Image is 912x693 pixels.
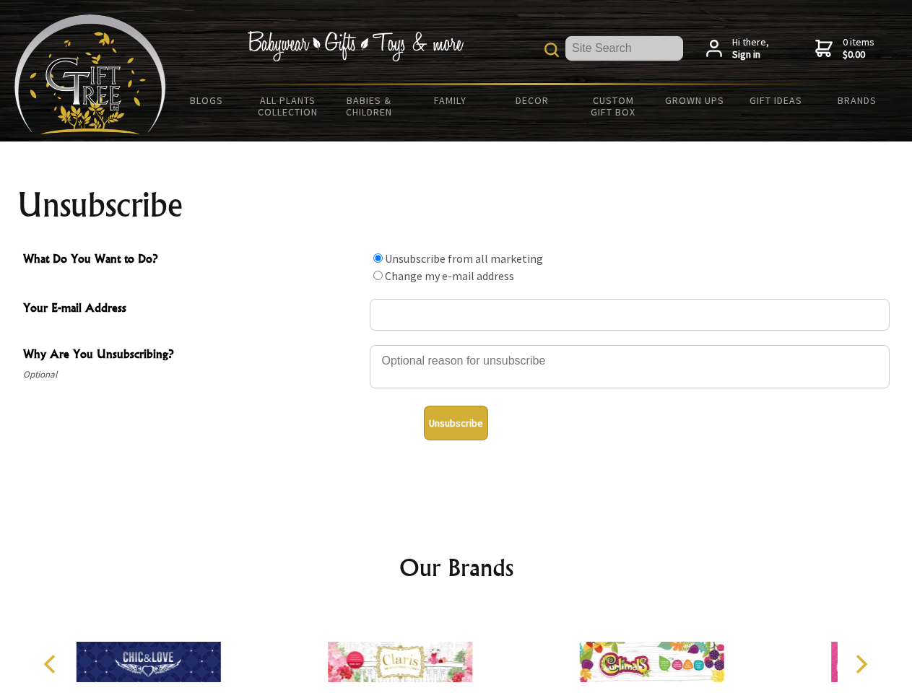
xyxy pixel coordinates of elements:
[385,269,514,283] label: Change my e-mail address
[166,85,248,115] a: BLOGS
[329,85,410,127] a: Babies & Children
[732,48,769,61] strong: Sign in
[817,85,898,115] a: Brands
[373,253,383,263] input: What Do You Want to Do?
[23,250,362,271] span: What Do You Want to Do?
[247,31,464,61] img: Babywear - Gifts - Toys & more
[370,345,890,388] textarea: Why Are You Unsubscribing?
[843,35,874,61] span: 0 items
[23,299,362,320] span: Your E-mail Address
[653,85,735,115] a: Grown Ups
[385,251,543,266] label: Unsubscribe from all marketing
[843,48,874,61] strong: $0.00
[544,43,559,57] img: product search
[565,36,683,61] input: Site Search
[248,85,329,127] a: All Plants Collection
[23,345,362,366] span: Why Are You Unsubscribing?
[424,406,488,440] button: Unsubscribe
[23,366,362,383] span: Optional
[573,85,654,127] a: Custom Gift Box
[491,85,573,115] a: Decor
[410,85,492,115] a: Family
[17,188,895,222] h1: Unsubscribe
[732,36,769,61] span: Hi there,
[14,14,166,134] img: Babyware - Gifts - Toys and more...
[29,550,884,585] h2: Our Brands
[815,36,874,61] a: 0 items$0.00
[845,648,877,680] button: Next
[370,299,890,331] input: Your E-mail Address
[735,85,817,115] a: Gift Ideas
[36,648,68,680] button: Previous
[373,271,383,280] input: What Do You Want to Do?
[706,36,769,61] a: Hi there,Sign in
